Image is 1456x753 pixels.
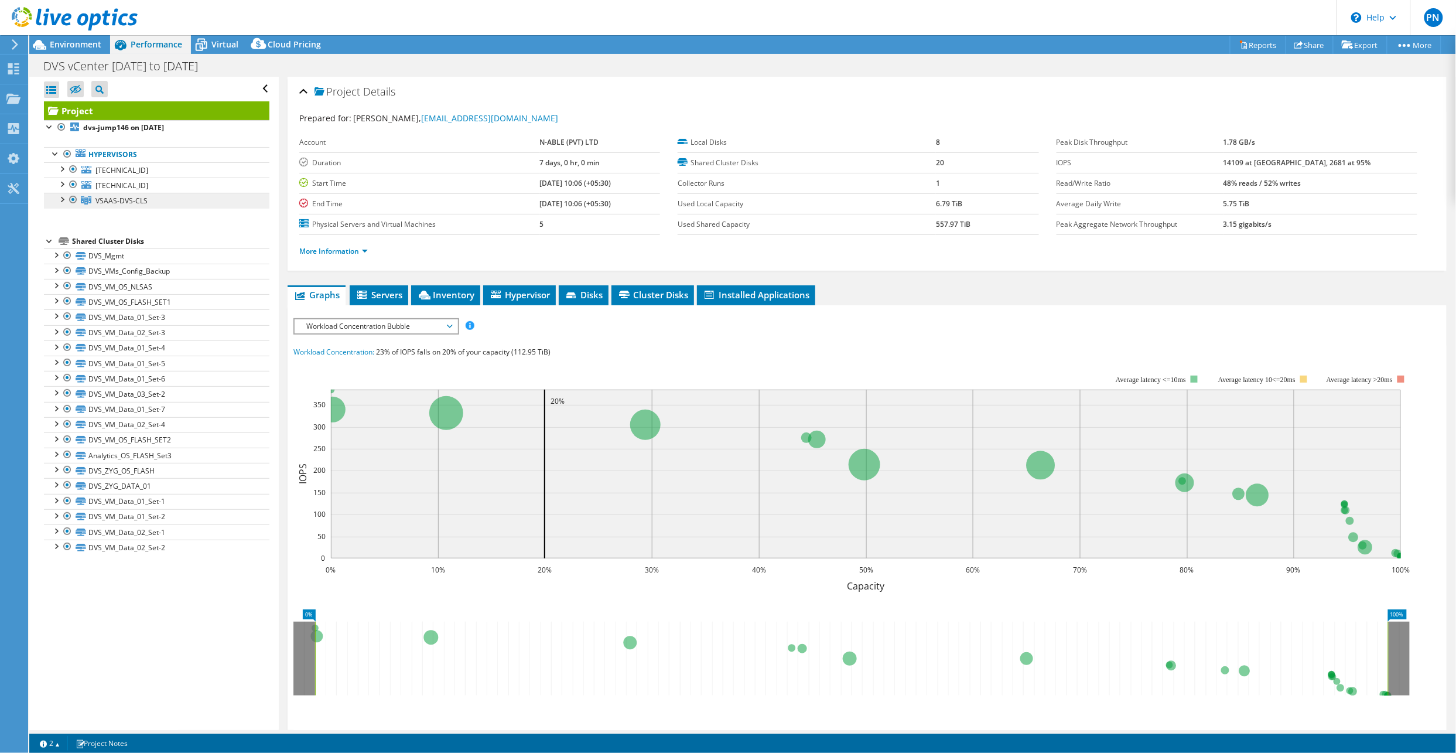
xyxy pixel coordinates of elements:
div: Shared Cluster Disks [72,234,269,248]
span: [TECHNICAL_ID] [95,180,148,190]
a: DVS_VM_Data_02_Set-2 [44,540,269,555]
span: Performance [131,39,182,50]
span: Inventory [417,289,474,301]
span: Hypervisor [489,289,550,301]
label: Duration [299,157,539,169]
label: Peak Disk Throughput [1057,137,1223,148]
text: 350 [313,400,326,410]
span: Servers [356,289,402,301]
b: dvs-jump146 on [DATE] [83,122,164,132]
text: 200 [313,465,326,475]
text: 40% [752,565,766,575]
text: 250 [313,444,326,454]
svg: \n [1351,12,1362,23]
b: 557.97 TiB [936,219,970,229]
a: More [1387,36,1441,54]
a: dvs-jump146 on [DATE] [44,120,269,135]
a: DVS_VM_Data_01_Set-1 [44,494,269,509]
a: DVS_VM_OS_FLASH_SET1 [44,294,269,309]
a: DVS_VM_Data_02_Set-1 [44,524,269,540]
b: 6.79 TiB [936,199,962,209]
label: Read/Write Ratio [1057,178,1223,189]
text: 70% [1073,565,1087,575]
b: 5 [540,219,544,229]
label: Account [299,137,539,148]
a: DVS_VM_Data_02_Set-3 [44,325,269,340]
a: DVS_VMs_Config_Backup [44,264,269,279]
text: 30% [645,565,659,575]
a: DVS_VM_Data_03_Set-2 [44,386,269,401]
a: DVS_VM_OS_FLASH_SET2 [44,432,269,448]
span: Workload Concentration: [293,347,374,357]
text: 90% [1287,565,1301,575]
text: 50% [859,565,873,575]
text: 80% [1180,565,1194,575]
a: Analytics_OS_FLASH_Set3 [44,448,269,463]
span: Virtual [211,39,238,50]
tspan: Average latency <=10ms [1116,376,1186,384]
a: DVS_VM_OS_NLSAS [44,279,269,294]
span: Cluster Disks [617,289,688,301]
text: 50 [317,531,326,541]
a: DVS_VM_Data_01_Set-4 [44,340,269,356]
a: [TECHNICAL_ID] [44,178,269,193]
span: Environment [50,39,101,50]
a: DVS_VM_Data_01_Set-5 [44,356,269,371]
label: Used Local Capacity [678,198,936,210]
span: Details [363,84,395,98]
a: More Information [299,246,368,256]
span: Project [315,86,360,98]
text: 10% [431,565,445,575]
b: 20 [936,158,944,168]
a: DVS_ZYG_OS_FLASH [44,463,269,478]
label: Average Daily Write [1057,198,1223,210]
text: 20% [551,396,565,406]
b: 5.75 TiB [1223,199,1250,209]
text: 0% [326,565,336,575]
label: Collector Runs [678,178,936,189]
b: 3.15 gigabits/s [1223,219,1272,229]
b: 7 days, 0 hr, 0 min [540,158,600,168]
label: IOPS [1057,157,1223,169]
b: 14109 at [GEOGRAPHIC_DATA], 2681 at 95% [1223,158,1371,168]
label: Used Shared Capacity [678,219,936,230]
span: [PERSON_NAME], [353,113,558,124]
span: Installed Applications [703,289,809,301]
a: DVS_Mgmt [44,248,269,264]
a: DVS_VM_Data_02_Set-4 [44,417,269,432]
label: Physical Servers and Virtual Machines [299,219,539,230]
text: 60% [966,565,980,575]
text: 100 [313,509,326,519]
a: DVS_VM_Data_01_Set-6 [44,371,269,386]
span: Disks [565,289,603,301]
label: Start Time [299,178,539,189]
text: Capacity [847,580,886,592]
text: 20% [538,565,552,575]
text: 100% [1392,565,1410,575]
a: [EMAIL_ADDRESS][DOMAIN_NAME] [421,113,558,124]
label: Peak Aggregate Network Throughput [1057,219,1223,230]
a: DVS_VM_Data_01_Set-3 [44,309,269,325]
span: PN [1424,8,1443,27]
span: Graphs [293,289,340,301]
span: 23% of IOPS falls on 20% of your capacity (112.95 TiB) [376,347,551,357]
span: [TECHNICAL_ID] [95,165,148,175]
text: 0 [321,553,325,563]
span: Cloud Pricing [268,39,321,50]
a: Project Notes [67,736,136,751]
label: Local Disks [678,137,936,148]
b: [DATE] 10:06 (+05:30) [540,178,611,188]
a: Export [1333,36,1387,54]
b: 8 [936,137,940,147]
span: VSAAS-DVS-CLS [95,196,148,206]
a: VSAAS-DVS-CLS [44,193,269,208]
text: Average latency >20ms [1327,376,1393,384]
label: End Time [299,198,539,210]
label: Prepared for: [299,113,351,124]
a: Project [44,101,269,120]
text: 150 [313,488,326,498]
a: Share [1286,36,1334,54]
b: 48% reads / 52% writes [1223,178,1301,188]
a: [TECHNICAL_ID] [44,162,269,178]
span: Workload Concentration Bubble [300,319,451,333]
